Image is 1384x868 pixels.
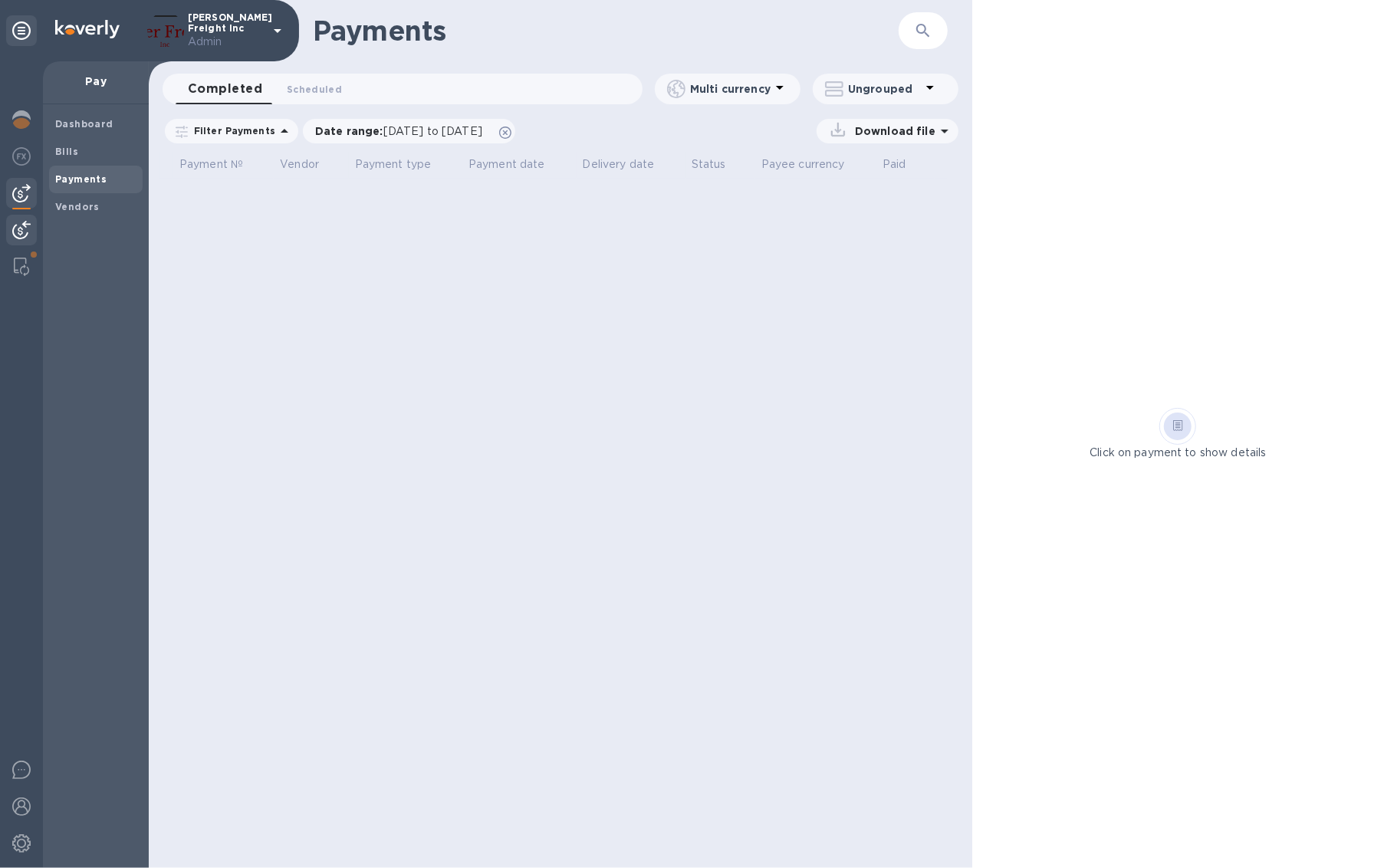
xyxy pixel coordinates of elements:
span: Payee currency [761,156,865,173]
img: Foreign exchange [12,147,31,166]
p: [PERSON_NAME] Freight Inc [188,12,265,50]
p: Admin [188,34,265,50]
b: Vendors [55,201,100,212]
span: Status [692,156,746,173]
span: Scheduled [287,81,342,97]
h1: Payments [313,15,899,47]
span: Payment type [355,156,452,173]
p: Status [692,156,726,173]
span: Payment date [468,156,565,173]
p: Date range : [315,123,490,139]
p: Payment type [355,156,432,173]
p: Payment № [179,156,243,173]
b: Dashboard [55,118,113,130]
b: Payments [55,173,107,185]
p: Filter Payments [188,124,275,137]
span: Delivery date [583,156,675,173]
p: Payment date [468,156,545,173]
span: Paid [883,156,926,173]
p: Pay [55,74,136,89]
span: Payment № [179,156,263,173]
div: Unpin categories [6,15,37,46]
p: Vendor [280,156,319,173]
p: Payee currency [761,156,845,173]
p: Download file [849,123,935,139]
p: Click on payment to show details [1090,445,1266,461]
div: Date range:[DATE] to [DATE] [303,119,515,143]
p: Multi currency [690,81,771,97]
p: Delivery date [583,156,655,173]
p: Paid [883,156,906,173]
span: Vendor [280,156,339,173]
span: [DATE] to [DATE] [383,125,482,137]
span: Completed [188,78,262,100]
img: Logo [55,20,120,38]
p: Ungrouped [848,81,921,97]
b: Bills [55,146,78,157]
